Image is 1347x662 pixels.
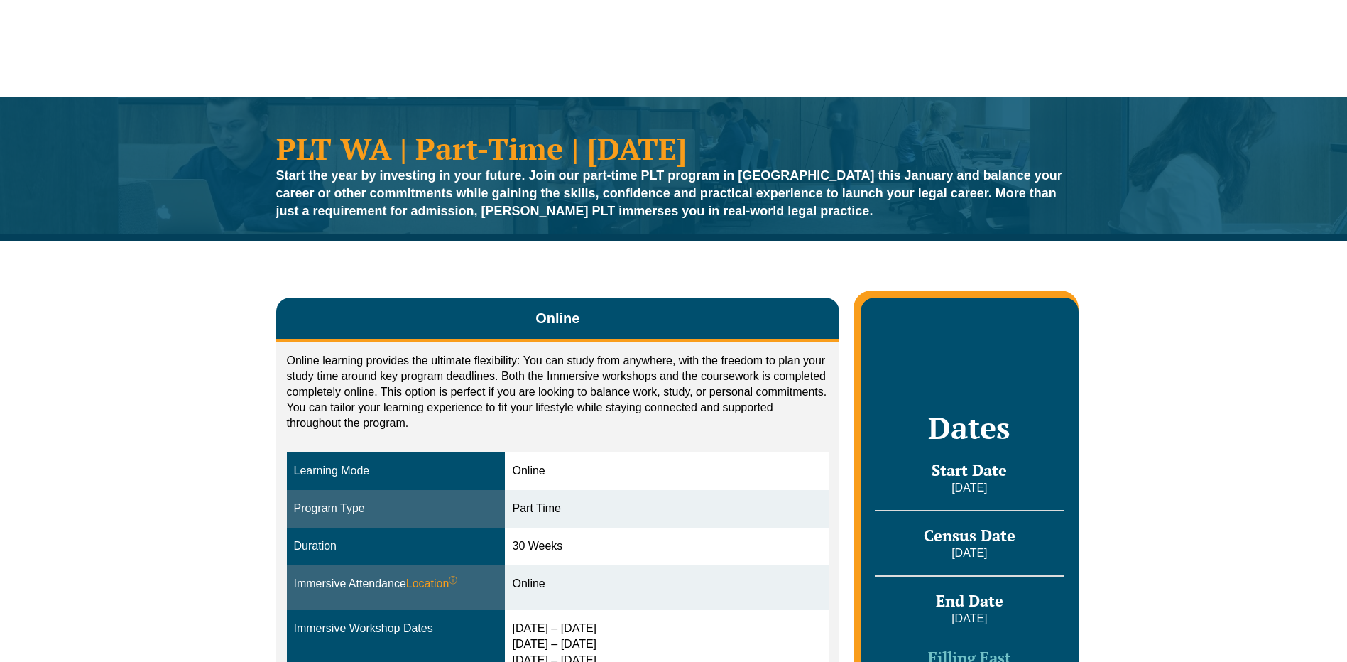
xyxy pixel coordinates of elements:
div: Learning Mode [294,463,498,479]
div: Duration [294,538,498,555]
h2: Dates [875,410,1064,445]
div: Part Time [512,501,822,517]
div: Immersive Workshop Dates [294,621,498,637]
p: [DATE] [875,611,1064,626]
p: Online learning provides the ultimate flexibility: You can study from anywhere, with the freedom ... [287,353,829,431]
div: Online [512,576,822,592]
span: Start Date [932,460,1007,480]
p: [DATE] [875,546,1064,561]
span: Online [535,308,579,328]
h1: PLT WA | Part-Time | [DATE] [276,133,1071,163]
span: Census Date [924,525,1015,546]
div: Program Type [294,501,498,517]
div: 30 Weeks [512,538,822,555]
p: [DATE] [875,480,1064,496]
span: End Date [936,590,1003,611]
strong: Start the year by investing in your future. Join our part-time PLT program in [GEOGRAPHIC_DATA] t... [276,168,1062,218]
div: Immersive Attendance [294,576,498,592]
sup: ⓘ [449,575,457,585]
div: Online [512,463,822,479]
span: Location [406,576,458,592]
